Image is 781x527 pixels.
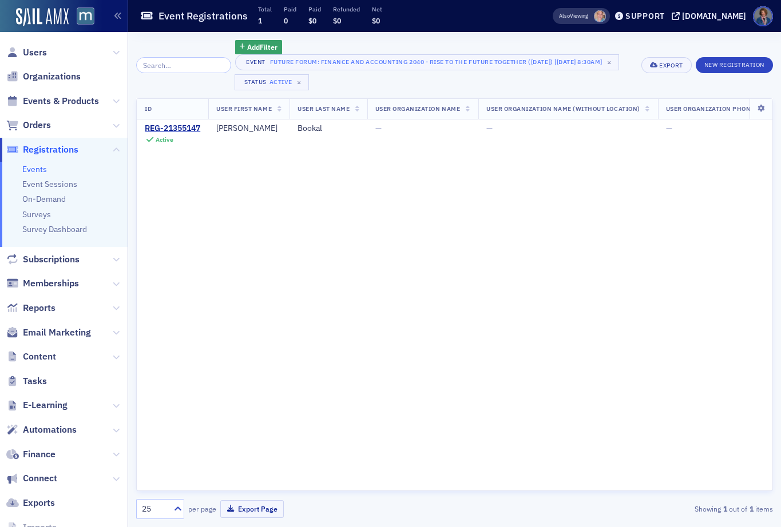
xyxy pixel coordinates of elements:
[486,123,493,133] span: —
[6,143,78,156] a: Registrations
[6,375,47,388] a: Tasks
[298,105,350,113] span: User Last Name
[333,16,341,25] span: $0
[375,105,461,113] span: User Organization Name
[372,5,382,13] p: Net
[258,5,272,13] p: Total
[77,7,94,25] img: SailAMX
[559,12,570,19] div: Also
[243,78,267,86] div: Status
[6,277,79,290] a: Memberships
[158,9,248,23] h1: Event Registrations
[23,277,79,290] span: Memberships
[6,497,55,509] a: Exports
[659,62,683,69] div: Export
[188,504,216,514] label: per page
[258,16,262,25] span: 1
[625,11,665,21] div: Support
[696,57,773,73] button: New Registration
[23,424,77,436] span: Automations
[6,119,51,131] a: Orders
[308,16,316,25] span: $0
[559,12,588,20] span: Viewing
[23,497,55,509] span: Exports
[6,302,55,314] a: Reports
[6,326,91,339] a: Email Marketing
[23,326,91,339] span: Email Marketing
[23,448,55,461] span: Finance
[22,194,66,204] a: On-Demand
[270,56,602,67] div: Future Forum: Finance and Accounting 2040 - Rise to the Future Together ([DATE]) [[DATE] 8:30am]
[486,105,640,113] span: User Organization Name (Without Location)
[23,350,56,363] span: Content
[641,57,691,73] button: Export
[22,209,51,219] a: Surveys
[375,123,382,133] span: —
[6,399,68,412] a: E-Learning
[682,11,746,21] div: [DOMAIN_NAME]
[6,46,47,59] a: Users
[6,472,57,485] a: Connect
[6,95,99,107] a: Events & Products
[604,57,615,67] span: ×
[594,10,606,22] span: Dee Sullivan
[269,78,292,86] div: Active
[333,5,360,13] p: Refunded
[145,123,200,134] a: REG-21355147
[23,119,51,131] span: Orders
[298,123,359,134] div: Bookal
[308,5,321,13] p: Paid
[235,54,619,70] button: EventFuture Forum: Finance and Accounting 2040 - Rise to the Future Together ([DATE]) [[DATE] 8:3...
[747,504,755,514] strong: 1
[6,253,80,266] a: Subscriptions
[6,448,55,461] a: Finance
[142,503,167,515] div: 25
[16,8,69,26] img: SailAMX
[6,350,56,363] a: Content
[721,504,729,514] strong: 1
[23,399,68,412] span: E-Learning
[247,42,277,52] span: Add Filter
[23,302,55,314] span: Reports
[22,224,87,234] a: Survey Dashboard
[23,46,47,59] span: Users
[753,6,773,26] span: Profile
[284,5,296,13] p: Paid
[284,16,288,25] span: 0
[145,105,152,113] span: ID
[216,105,272,113] span: User First Name
[136,57,231,73] input: Search…
[23,472,57,485] span: Connect
[22,164,47,174] a: Events
[156,136,173,143] div: Active
[294,77,304,87] span: ×
[23,95,99,107] span: Events & Products
[666,123,672,133] span: —
[216,123,282,134] div: [PERSON_NAME]
[6,70,81,83] a: Organizations
[23,70,81,83] span: Organizations
[235,74,309,90] button: StatusActive×
[672,12,750,20] button: [DOMAIN_NAME]
[23,375,47,388] span: Tasks
[69,7,94,27] a: View Homepage
[220,500,284,518] button: Export Page
[372,16,380,25] span: $0
[569,504,773,514] div: Showing out of items
[235,40,282,54] button: AddFilter
[6,424,77,436] a: Automations
[22,179,77,189] a: Event Sessions
[23,143,78,156] span: Registrations
[23,253,80,266] span: Subscriptions
[696,59,773,69] a: New Registration
[244,58,268,66] div: Event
